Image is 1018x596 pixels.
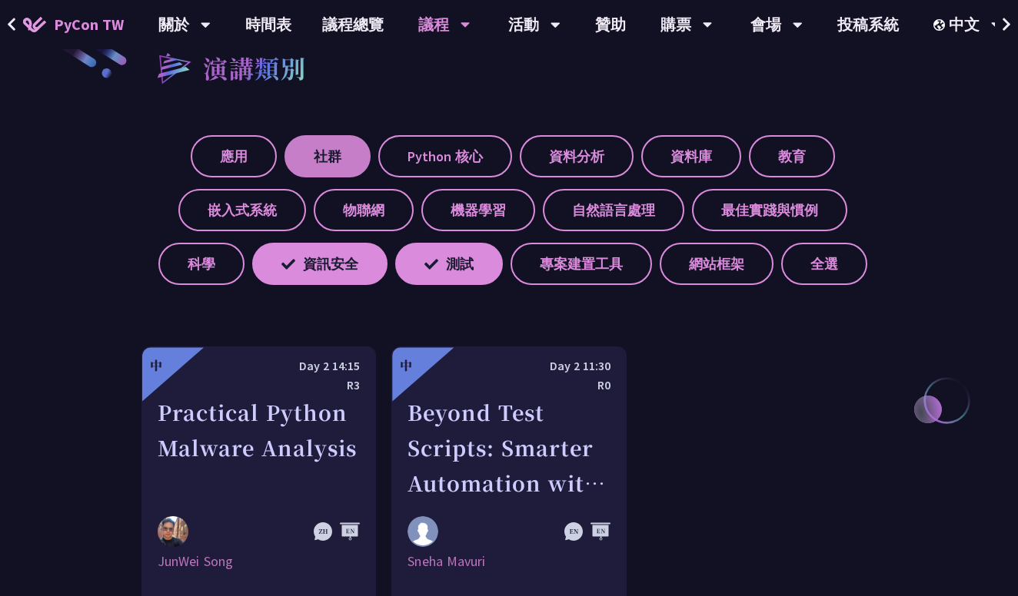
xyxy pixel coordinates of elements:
[408,552,610,571] div: Sneha Mavuri
[23,17,46,32] img: Home icon of PyCon TW 2025
[520,135,634,177] label: 資料分析
[660,243,773,285] label: 網站框架
[150,356,162,375] div: 中
[252,243,388,285] label: 資訊安全
[191,135,277,177] label: 應用
[158,376,360,395] div: R3
[421,189,535,231] label: 機器學習
[692,189,847,231] label: 最佳實踐與慣例
[158,243,245,285] label: 科學
[933,19,949,31] img: Locale Icon
[158,356,360,376] div: Day 2 14:15
[781,243,867,285] label: 全選
[284,135,371,177] label: 社群
[400,356,412,375] div: 中
[314,189,414,231] label: 物聯網
[749,135,835,177] label: 教育
[158,395,360,501] div: Practical Python Malware Analysis
[408,356,610,376] div: Day 2 11:30
[408,395,610,501] div: Beyond Test Scripts: Smarter Automation with Multi-Agent AI
[408,516,438,547] img: Sneha Mavuri
[8,5,139,44] a: PyCon TW
[158,552,360,571] div: JunWei Song
[641,135,741,177] label: 資料庫
[178,189,306,231] label: 嵌入式系統
[543,189,684,231] label: 自然語言處理
[54,13,124,36] span: PyCon TW
[158,516,188,547] img: JunWei Song
[395,243,503,285] label: 測試
[141,38,203,97] img: heading-bullet
[408,376,610,395] div: R0
[203,49,306,86] h2: 演講類別
[511,243,652,285] label: 專案建置工具
[378,135,512,177] label: Python 核心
